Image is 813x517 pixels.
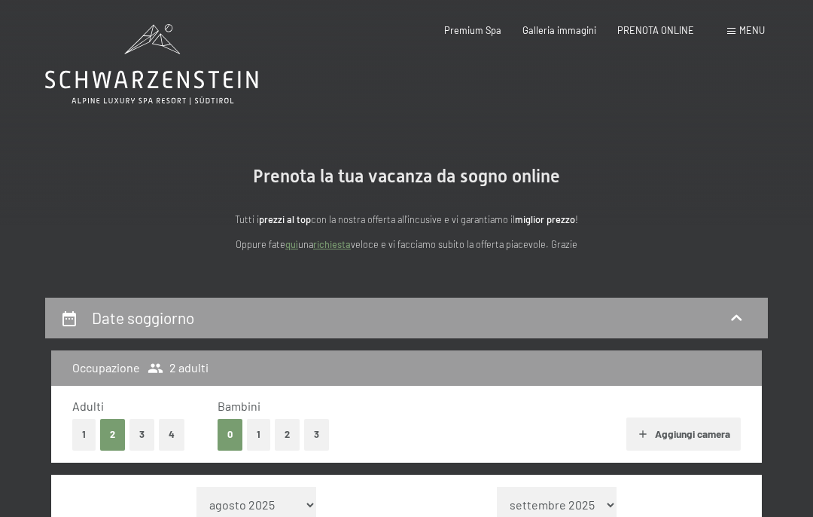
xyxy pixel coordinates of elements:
button: 1 [247,419,270,450]
strong: miglior prezzo [515,213,575,225]
button: 3 [304,419,329,450]
p: Oppure fate una veloce e vi facciamo subito la offerta piacevole. Grazie [105,237,708,252]
span: Prenota la tua vacanza da sogno online [253,166,560,187]
span: Adulti [72,399,104,413]
span: Menu [739,24,765,36]
a: Galleria immagini [522,24,596,36]
strong: prezzi al top [259,213,311,225]
a: richiesta [313,238,351,250]
button: 4 [159,419,184,450]
button: Aggiungi camera [626,418,740,451]
h3: Occupazione [72,359,140,376]
button: 2 [275,419,300,450]
a: PRENOTA ONLINE [617,24,694,36]
h2: Date soggiorno [92,308,194,327]
span: 2 adulti [148,359,209,376]
button: 1 [72,419,96,450]
button: 2 [100,419,125,450]
p: Tutti i con la nostra offerta all'incusive e vi garantiamo il ! [105,212,708,227]
a: quì [285,238,298,250]
button: 0 [218,419,242,450]
button: 3 [129,419,154,450]
span: Bambini [218,399,260,413]
a: Premium Spa [444,24,501,36]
